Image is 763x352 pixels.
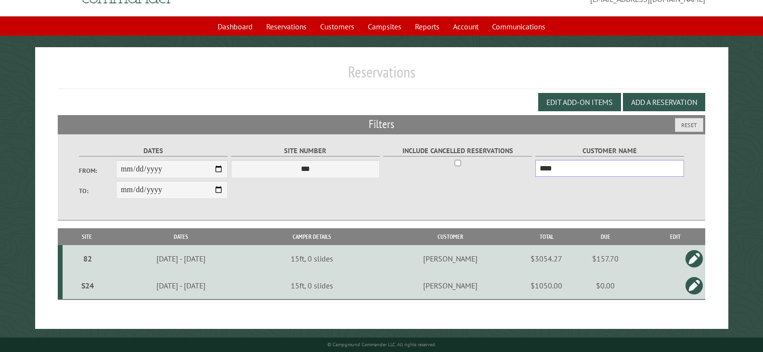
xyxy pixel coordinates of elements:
[566,272,645,300] td: $0.00
[63,228,111,245] th: Site
[527,272,566,300] td: $1050.00
[527,228,566,245] th: Total
[112,281,249,290] div: [DATE] - [DATE]
[79,186,116,196] label: To:
[362,17,407,36] a: Campsites
[373,228,528,245] th: Customer
[66,254,109,263] div: 82
[111,228,251,245] th: Dates
[527,245,566,272] td: $3054.27
[566,245,645,272] td: $157.70
[535,145,685,156] label: Customer Name
[373,245,528,272] td: [PERSON_NAME]
[251,272,373,300] td: 15ft, 0 slides
[675,118,703,132] button: Reset
[373,272,528,300] td: [PERSON_NAME]
[486,17,551,36] a: Communications
[260,17,312,36] a: Reservations
[327,341,436,348] small: © Campground Commander LLC. All rights reserved.
[251,245,373,272] td: 15ft, 0 slides
[623,93,705,111] button: Add a Reservation
[231,145,380,156] label: Site Number
[566,228,645,245] th: Due
[112,254,249,263] div: [DATE] - [DATE]
[212,17,259,36] a: Dashboard
[79,145,228,156] label: Dates
[538,93,621,111] button: Edit Add-on Items
[79,166,116,175] label: From:
[58,63,705,89] h1: Reservations
[314,17,360,36] a: Customers
[383,145,532,156] label: Include Cancelled Reservations
[66,281,109,290] div: S24
[58,115,705,133] h2: Filters
[409,17,445,36] a: Reports
[251,228,373,245] th: Camper Details
[645,228,705,245] th: Edit
[447,17,484,36] a: Account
